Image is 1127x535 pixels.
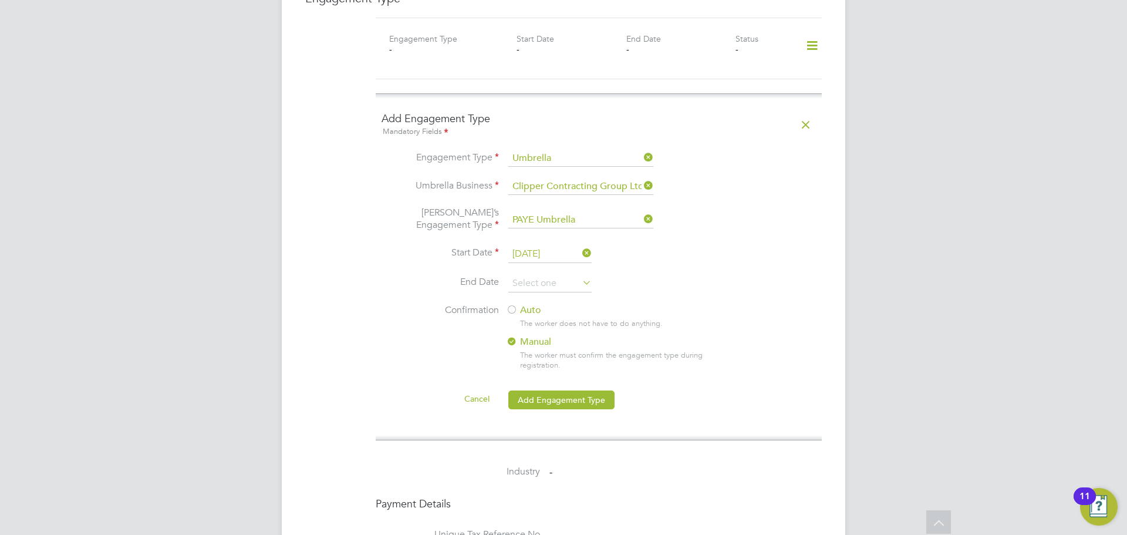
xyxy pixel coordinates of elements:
input: Select one [508,245,592,263]
h4: Payment Details [376,497,822,510]
label: Industry [376,466,540,478]
input: Select one [508,150,653,167]
input: Select one [508,212,653,228]
label: Engagement Type [389,33,457,44]
label: Engagement Type [382,152,499,164]
div: Mandatory Fields [382,126,816,139]
label: End Date [626,33,661,44]
label: Start Date [382,247,499,259]
label: Start Date [517,33,554,44]
button: Add Engagement Type [508,391,615,409]
label: Status [735,33,758,44]
label: [PERSON_NAME]’s Engagement Type [382,207,499,231]
label: Manual [506,336,717,348]
div: The worker does not have to do anything. [520,319,726,329]
label: Auto [506,304,717,317]
label: Confirmation [382,304,499,317]
div: - [517,44,626,55]
div: 11 [1079,496,1090,512]
div: - [626,44,735,55]
button: Open Resource Center, 11 new notifications [1080,488,1118,526]
button: Cancel [455,389,499,408]
span: - [549,466,552,478]
label: Umbrella Business [382,180,499,192]
div: The worker must confirm the engagement type during registration. [520,351,726,371]
input: Search for... [508,179,653,195]
label: End Date [382,276,499,288]
div: - [389,44,498,55]
input: Select one [508,275,592,292]
h4: Add Engagement Type [382,112,816,138]
div: - [735,44,790,55]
